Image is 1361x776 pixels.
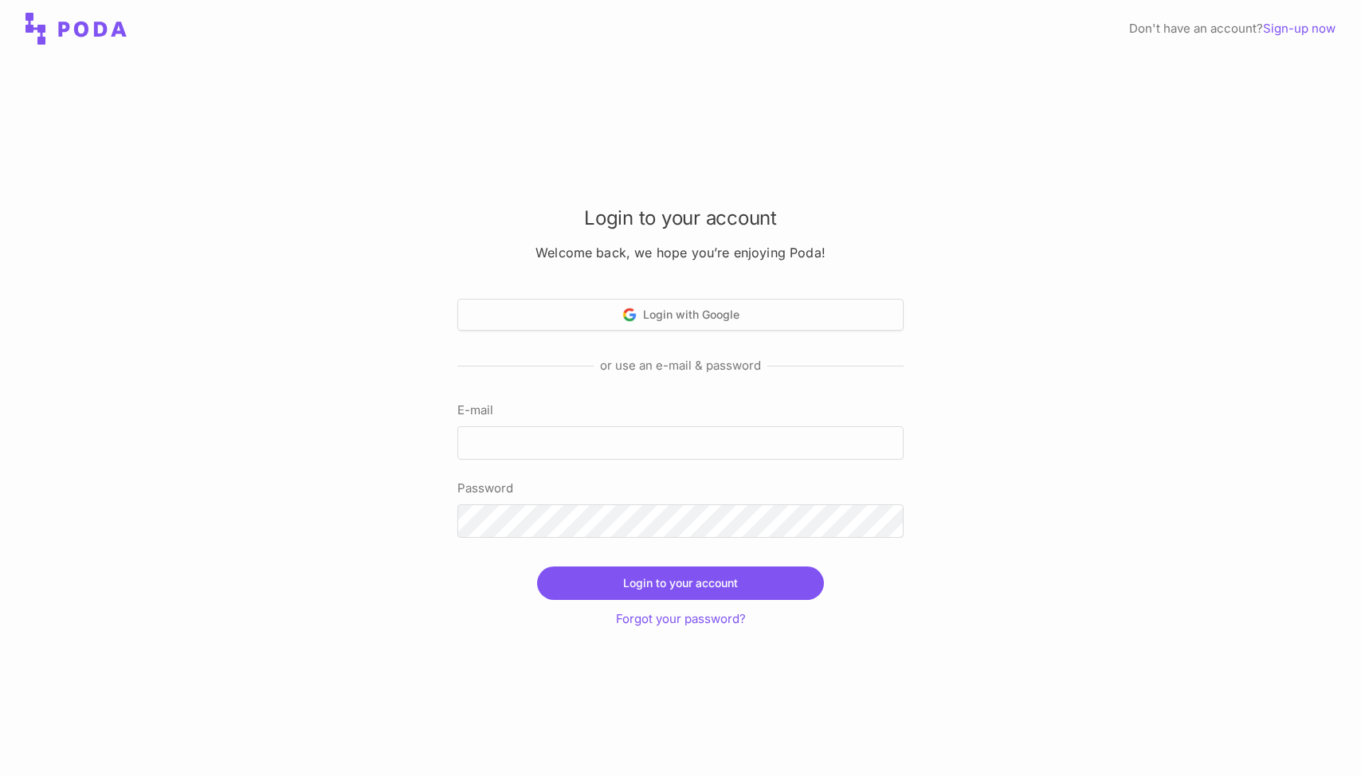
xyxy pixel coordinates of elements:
[457,401,904,420] label: E-mail
[457,479,904,498] label: Password
[622,308,637,322] img: Google logo
[457,245,904,261] h3: Welcome back, we hope you’re enjoying Poda!
[1129,19,1336,38] div: Don't have an account?
[594,356,767,375] span: or use an e-mail & password
[616,611,746,626] a: Forgot your password?
[457,299,904,331] button: Login with Google
[1263,21,1336,36] a: Sign-up now
[457,205,904,232] h2: Login to your account
[537,566,824,600] button: Login to your account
